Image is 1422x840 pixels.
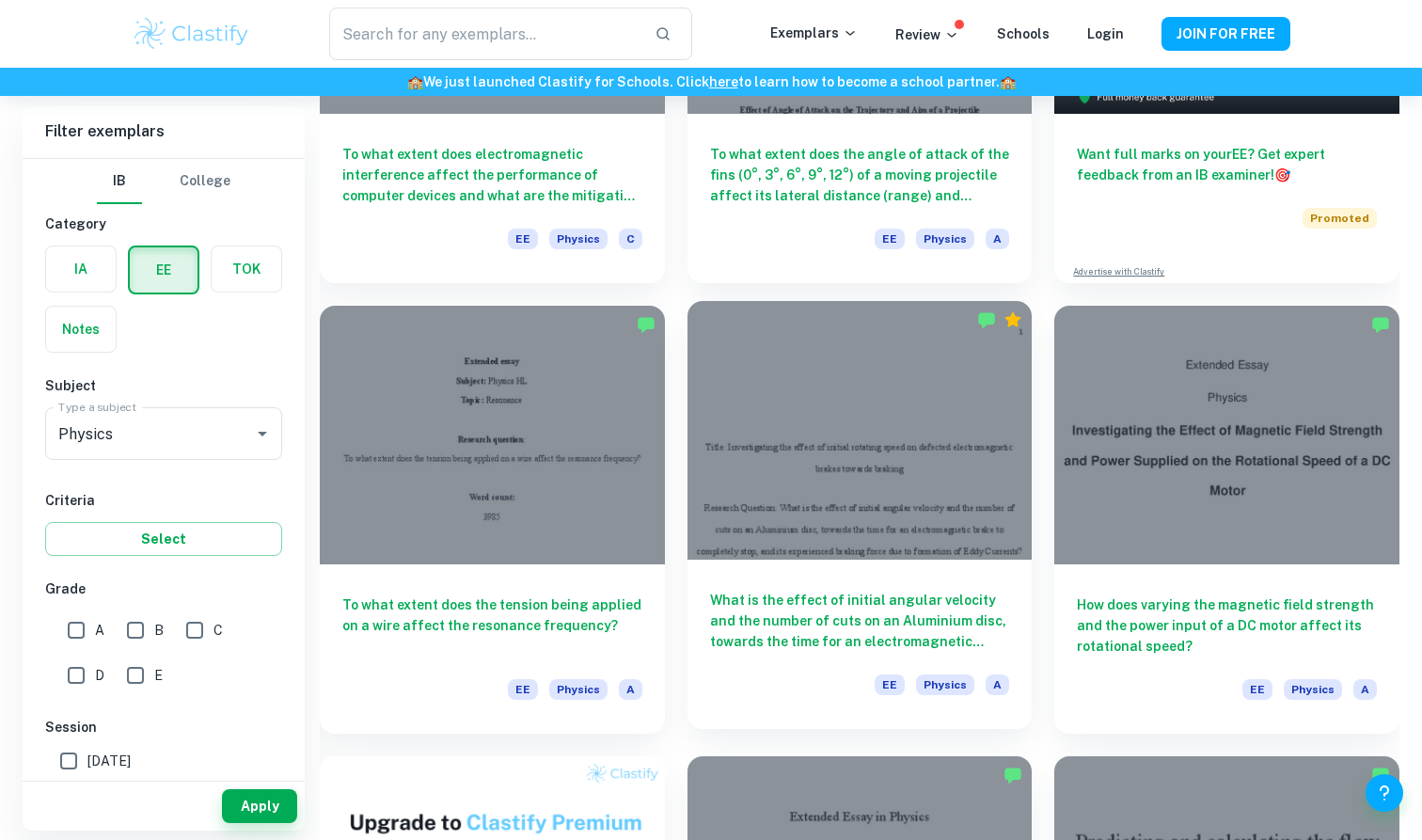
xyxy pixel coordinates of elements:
h6: What is the effect of initial angular velocity and the number of cuts on an Aluminium disc, towar... [710,590,1010,652]
img: Marked [977,310,996,329]
h6: Criteria [45,490,282,511]
span: A [95,620,104,641]
span: C [213,620,223,641]
h6: How does varying the magnetic field strength and the power input of a DC motor affect its rotatio... [1077,594,1377,657]
img: Marked [1371,315,1390,334]
span: 🎯 [1274,167,1290,182]
img: Clastify logo [132,15,251,53]
h6: To what extent does electromagnetic interference affect the performance of computer devices and w... [342,144,642,206]
h6: Filter exemplars [23,105,305,158]
a: here [709,74,738,89]
a: To what extent does the tension being applied on a wire affect the resonance frequency?EEPhysicsA [320,306,665,734]
button: Apply [222,789,297,823]
h6: Want full marks on your EE ? Get expert feedback from an IB examiner! [1077,144,1377,185]
button: Open [249,420,276,447]
span: EE [875,229,905,249]
button: College [180,159,230,204]
a: Advertise with Clastify [1073,265,1164,278]
label: Type a subject [58,399,136,415]
button: IB [97,159,142,204]
span: 🏫 [1000,74,1016,89]
img: Marked [1003,766,1022,785]
h6: Subject [45,375,282,396]
button: IA [46,246,116,292]
span: EE [508,679,538,700]
span: D [95,665,104,686]
span: A [619,679,642,700]
span: A [1353,679,1377,700]
span: Physics [916,229,974,249]
button: JOIN FOR FREE [1161,17,1290,51]
button: Help and Feedback [1366,774,1403,812]
a: Schools [997,26,1050,41]
p: Exemplars [770,23,858,43]
span: EE [508,229,538,249]
span: A [986,229,1009,249]
p: Review [895,24,959,45]
h6: To what extent does the angle of attack of the fins (0°, 3°, 6°, 9°, 12°) of a moving projectile ... [710,144,1010,206]
button: EE [130,247,197,293]
span: C [619,229,642,249]
h6: Category [45,214,282,234]
span: Physics [549,229,608,249]
span: EE [875,674,905,695]
img: Marked [637,315,656,334]
h6: To what extent does the tension being applied on a wire affect the resonance frequency? [342,594,642,657]
div: Filter type choice [97,159,230,204]
img: Marked [1371,766,1390,785]
span: A [986,674,1009,695]
input: Search for any exemplars... [329,8,640,60]
span: Physics [916,674,974,695]
span: EE [1242,679,1272,700]
span: Physics [549,679,608,700]
button: TOK [212,246,281,292]
span: Physics [1284,679,1342,700]
button: Select [45,522,282,556]
a: Login [1087,26,1124,41]
span: [DATE] [87,751,131,771]
a: How does varying the magnetic field strength and the power input of a DC motor affect its rotatio... [1054,306,1399,734]
button: Notes [46,307,116,352]
span: B [154,620,164,641]
h6: We just launched Clastify for Schools. Click to learn how to become a school partner. [4,71,1418,92]
a: What is the effect of initial angular velocity and the number of cuts on an Aluminium disc, towar... [687,306,1033,734]
span: 🏫 [407,74,423,89]
div: Premium [1003,310,1022,329]
h6: Session [45,717,282,737]
span: Promoted [1303,208,1377,229]
h6: Grade [45,578,282,599]
span: E [154,665,163,686]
